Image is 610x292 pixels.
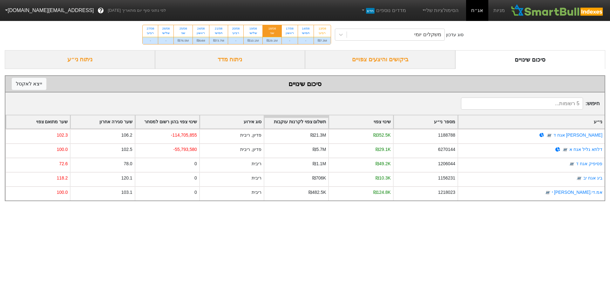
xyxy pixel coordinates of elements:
div: ריבית [252,189,261,196]
button: ייצא לאקסל [12,78,46,90]
div: 100.0 [57,189,68,196]
div: 78.0 [124,160,132,167]
img: tase link [569,161,575,167]
div: 0 [194,189,197,196]
div: 100.0 [57,146,68,153]
div: ראשון [286,31,294,35]
a: פסיפיק אגח ד [576,161,602,166]
div: שני [267,31,278,35]
div: Toggle SortBy [200,115,264,128]
div: חמישי [302,31,310,35]
span: לפי נתוני סוף יום מתאריך [DATE] [108,7,166,14]
div: ₪21.3M [310,132,326,139]
input: 5 רשומות... [461,98,583,110]
div: ₪352.5K [373,132,391,139]
div: ₪49.2K [376,160,390,167]
div: רביעי [232,31,240,35]
a: הסימולציות שלי [419,4,461,17]
div: - [298,37,314,44]
a: מדדים נוספיםחדש [358,4,409,17]
span: ? [99,6,103,15]
div: 26/08 [162,26,170,31]
div: 27/08 [146,26,154,31]
div: ₪10.3K [376,175,390,181]
div: ₪124.8K [373,189,391,196]
div: 24/08 [197,26,205,31]
div: 13/08 [318,26,327,31]
div: 6270144 [438,146,455,153]
div: שלישי [162,31,170,35]
div: ביקושים והיצעים צפויים [305,50,455,69]
div: סוג עדכון [446,31,464,38]
a: אמ.די.[PERSON_NAME] י [552,190,602,195]
span: חיפוש : [461,98,600,110]
div: שני [178,31,189,35]
div: 20/08 [232,26,240,31]
div: 1206044 [438,160,455,167]
div: ₪76.5M [174,37,193,44]
div: ₪29.1K [376,146,390,153]
a: ביג אגח יב [583,175,602,180]
div: 120.1 [121,175,132,181]
div: ₪706K [312,175,326,181]
div: חמישי [213,31,224,35]
div: רביעי [318,31,327,35]
div: 1218023 [438,189,455,196]
div: ₪73.7M [209,37,228,44]
div: ₪7.3M [314,37,331,44]
div: Toggle SortBy [135,115,199,128]
img: tase link [562,146,568,153]
img: SmartBull [510,4,605,17]
a: [PERSON_NAME] אגח ד [553,132,602,138]
div: 106.2 [121,132,132,139]
div: ₪5.7M [313,146,326,153]
div: ₪64M [193,37,209,44]
div: סיכום שינויים [12,79,598,89]
div: רביעי [146,31,154,35]
div: Toggle SortBy [264,115,328,128]
div: 19/08 [247,26,259,31]
div: 14/08 [302,26,310,31]
div: 17/08 [286,26,294,31]
div: 1156231 [438,175,455,181]
div: ₪29.1M [263,37,281,44]
div: 0 [194,175,197,181]
div: Toggle SortBy [6,115,70,128]
div: 103.1 [121,189,132,196]
div: 18/08 [267,26,278,31]
div: 102.5 [121,146,132,153]
div: 21/08 [213,26,224,31]
div: 0 [194,160,197,167]
div: משקלים יומי [414,31,441,38]
span: חדש [366,8,375,14]
div: Toggle SortBy [71,115,134,128]
div: Toggle SortBy [329,115,393,128]
div: 25/08 [178,26,189,31]
div: סיכום שינויים [455,50,606,69]
div: ₪10.1M [244,37,262,44]
div: שלישי [247,31,259,35]
img: tase link [546,132,552,139]
div: Toggle SortBy [394,115,457,128]
div: 1188788 [438,132,455,139]
div: 118.2 [57,175,68,181]
div: ₪1.1M [313,160,326,167]
div: 72.6 [59,160,68,167]
img: tase link [576,175,582,181]
div: - [158,37,173,44]
div: -114,705,855 [171,132,197,139]
div: ריבית [252,160,261,167]
div: פדיון, ריבית [240,146,261,153]
div: -55,793,580 [173,146,197,153]
div: - [143,37,158,44]
div: Toggle SortBy [458,115,605,128]
div: פדיון, ריבית [240,132,261,139]
img: tase link [545,189,551,196]
div: 102.3 [57,132,68,139]
div: ראשון [197,31,205,35]
div: - [282,37,298,44]
div: - [228,37,243,44]
div: ₪482.5K [308,189,326,196]
div: ניתוח מדד [155,50,305,69]
div: ריבית [252,175,261,181]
